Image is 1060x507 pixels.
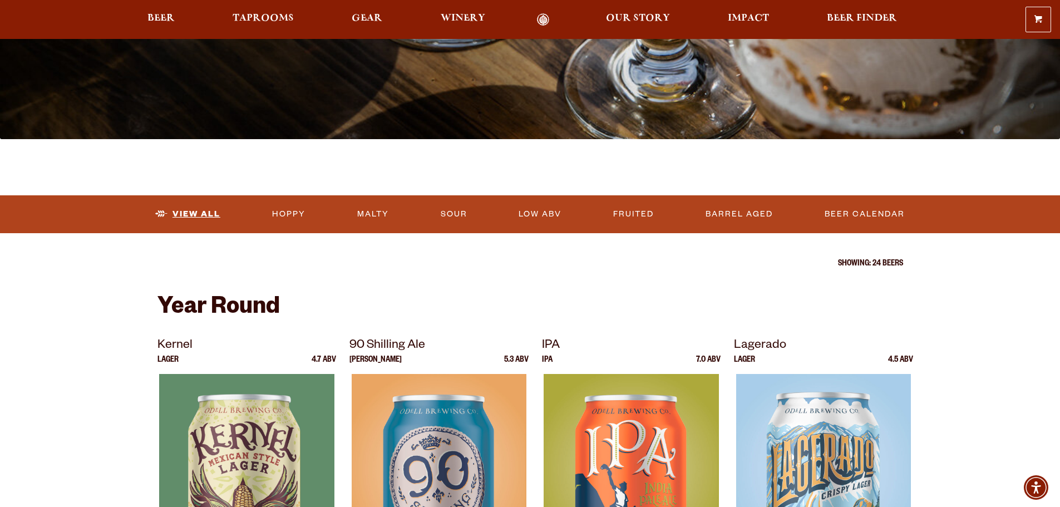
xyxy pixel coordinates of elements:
span: Taprooms [233,14,294,23]
a: Winery [433,13,492,26]
span: Winery [441,14,485,23]
span: Beer [147,14,175,23]
div: Accessibility Menu [1024,475,1048,500]
a: Low ABV [514,201,566,227]
span: Gear [352,14,382,23]
a: Barrel Aged [701,201,777,227]
p: 5.3 ABV [504,356,529,374]
p: Lagerado [734,336,913,356]
a: View All [151,201,225,227]
p: Showing: 24 Beers [157,260,903,269]
span: Beer Finder [827,14,897,23]
p: Lager [734,356,755,374]
p: 7.0 ABV [696,356,721,374]
a: Taprooms [225,13,301,26]
p: [PERSON_NAME] [349,356,402,374]
h2: Year Round [157,296,903,322]
p: 4.5 ABV [888,356,913,374]
a: Beer Calendar [820,201,909,227]
a: Odell Home [522,13,564,26]
p: Kernel [157,336,337,356]
a: Fruited [609,201,658,227]
a: Beer Finder [820,13,904,26]
a: Impact [721,13,776,26]
a: Sour [436,201,472,227]
p: Lager [157,356,179,374]
a: Hoppy [268,201,310,227]
span: Our Story [606,14,670,23]
a: Our Story [599,13,677,26]
p: IPA [542,356,553,374]
a: Malty [353,201,393,227]
p: 4.7 ABV [312,356,336,374]
p: IPA [542,336,721,356]
a: Gear [344,13,390,26]
a: Beer [140,13,182,26]
p: 90 Shilling Ale [349,336,529,356]
span: Impact [728,14,769,23]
